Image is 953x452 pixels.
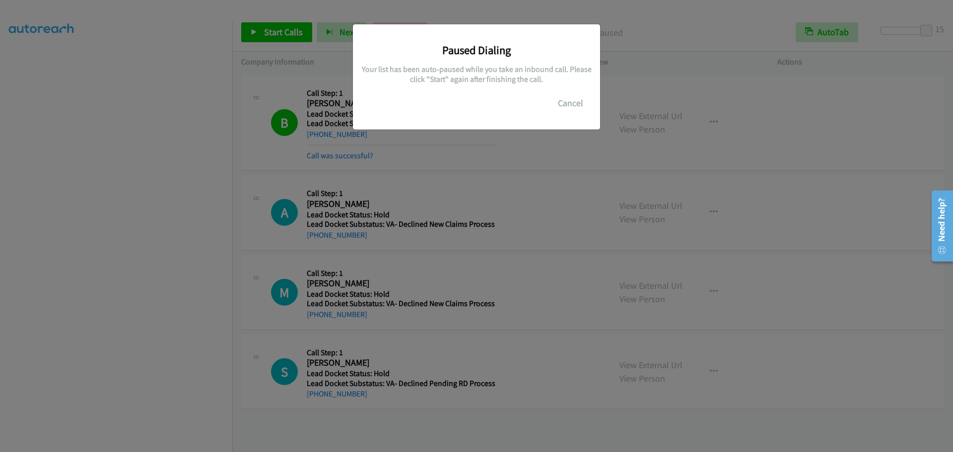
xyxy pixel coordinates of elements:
[548,93,593,113] button: Cancel
[924,187,953,265] iframe: Resource Center
[360,43,593,57] h3: Paused Dialing
[360,65,593,84] h5: Your list has been auto-paused while you take an inbound call. Please click "Start" again after f...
